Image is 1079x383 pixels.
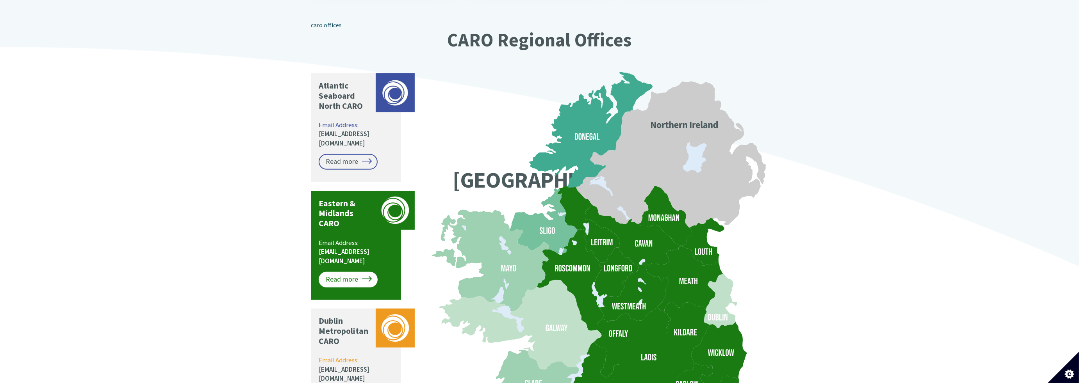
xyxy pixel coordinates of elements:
p: Eastern & Midlands CARO [319,199,372,229]
p: Atlantic Seaboard North CARO [319,81,372,111]
p: Dublin Metropolitan CARO [319,316,372,346]
a: [EMAIL_ADDRESS][DOMAIN_NAME] [319,365,369,383]
p: Email Address: [319,238,395,266]
a: caro offices [311,21,342,29]
a: [EMAIL_ADDRESS][DOMAIN_NAME] [319,247,369,265]
a: Read more [319,154,378,170]
a: Read more [319,272,378,287]
text: [GEOGRAPHIC_DATA] [453,166,653,194]
a: [EMAIL_ADDRESS][DOMAIN_NAME] [319,129,369,147]
button: Set cookie preferences [1048,352,1079,383]
h2: CARO Regional Offices [311,30,768,50]
p: Email Address: [319,121,395,148]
